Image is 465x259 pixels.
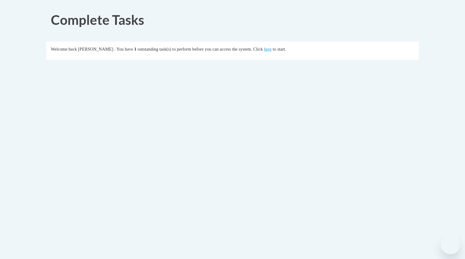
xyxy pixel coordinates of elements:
span: Complete Tasks [51,12,144,28]
span: to start. [273,47,286,51]
span: Welcome back [51,47,77,51]
span: . You have [114,47,133,51]
span: [PERSON_NAME] [78,47,113,51]
span: 1 [134,47,136,51]
iframe: Button to launch messaging window [441,235,460,254]
span: outstanding task(s) to perform before you can access the system. Click [137,47,263,51]
a: here [264,47,272,51]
